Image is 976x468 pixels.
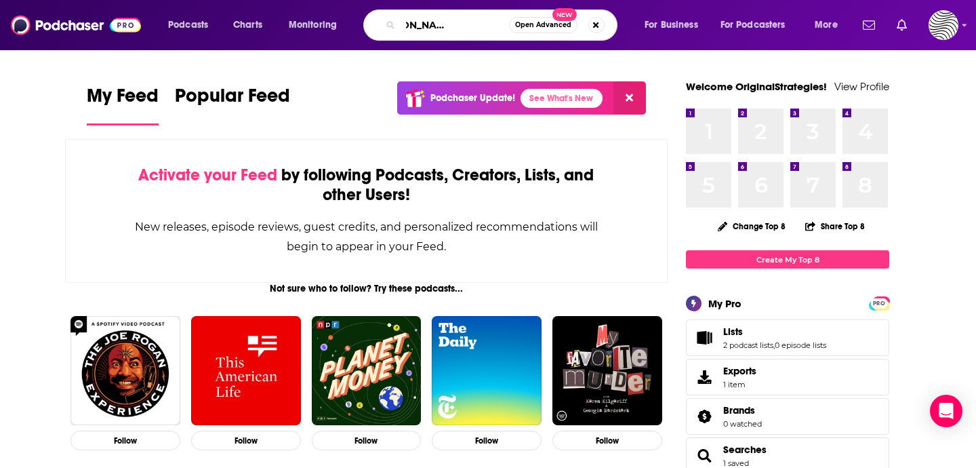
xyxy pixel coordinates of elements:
[134,165,599,205] div: by following Podcasts, Creators, Lists, and other Users!
[834,80,889,93] a: View Profile
[815,16,838,35] span: More
[509,17,577,33] button: Open AdvancedNew
[175,84,290,115] span: Popular Feed
[134,217,599,256] div: New releases, episode reviews, guest credits, and personalized recommendations will begin to appe...
[168,16,208,35] span: Podcasts
[191,316,301,426] img: This American Life
[138,165,277,185] span: Activate your Feed
[723,404,762,416] a: Brands
[723,380,756,389] span: 1 item
[430,92,515,104] p: Podchaser Update!
[70,431,180,450] button: Follow
[686,80,827,93] a: Welcome OriginalStrategies!
[686,250,889,269] a: Create My Top 8
[432,431,542,450] button: Follow
[159,14,226,36] button: open menu
[224,14,270,36] a: Charts
[930,395,962,427] div: Open Intercom Messenger
[871,298,887,308] a: PRO
[723,326,743,338] span: Lists
[691,368,718,387] span: Exports
[376,9,630,41] div: Search podcasts, credits, & more...
[432,316,542,426] img: The Daily
[552,431,662,450] button: Follow
[805,14,855,36] button: open menu
[175,84,290,125] a: Popular Feed
[929,10,958,40] button: Show profile menu
[857,14,880,37] a: Show notifications dropdown
[312,316,422,426] img: Planet Money
[279,14,354,36] button: open menu
[712,14,805,36] button: open menu
[805,213,866,239] button: Share Top 8
[723,419,762,429] a: 0 watched
[87,84,159,125] a: My Feed
[521,89,603,108] a: See What's New
[312,431,422,450] button: Follow
[929,10,958,40] img: User Profile
[723,326,826,338] a: Lists
[65,283,668,294] div: Not sure who to follow? Try these podcasts...
[686,359,889,395] a: Exports
[70,316,180,426] img: The Joe Rogan Experience
[686,319,889,356] span: Lists
[773,340,775,350] span: ,
[723,365,756,377] span: Exports
[191,431,301,450] button: Follow
[691,328,718,347] a: Lists
[708,297,741,310] div: My Pro
[552,8,577,21] span: New
[723,444,767,456] a: Searches
[552,316,662,426] img: My Favorite Murder with Karen Kilgariff and Georgia Hardstark
[691,407,718,426] a: Brands
[723,340,773,350] a: 2 podcast lists
[723,459,749,468] a: 1 saved
[720,16,786,35] span: For Podcasters
[401,14,509,36] input: Search podcasts, credits, & more...
[929,10,958,40] span: Logged in as OriginalStrategies
[871,298,887,309] span: PRO
[233,16,262,35] span: Charts
[515,22,571,28] span: Open Advanced
[11,12,141,38] img: Podchaser - Follow, Share and Rate Podcasts
[691,446,718,465] a: Searches
[891,14,912,37] a: Show notifications dropdown
[710,218,794,235] button: Change Top 8
[775,340,826,350] a: 0 episode lists
[686,398,889,435] span: Brands
[87,84,159,115] span: My Feed
[723,404,755,416] span: Brands
[635,14,715,36] button: open menu
[289,16,337,35] span: Monitoring
[645,16,698,35] span: For Business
